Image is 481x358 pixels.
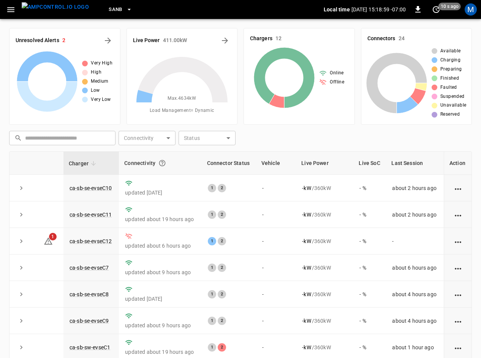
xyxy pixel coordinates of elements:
span: Very High [91,60,112,67]
span: 10 s ago [438,3,461,10]
p: updated [DATE] [125,189,195,196]
div: action cell options [453,184,463,192]
span: Available [440,47,461,55]
div: / 360 kW [302,264,347,272]
h6: 2 [62,36,65,45]
a: ca-sb-se-evseC8 [70,291,109,297]
p: - kW [302,211,311,218]
span: Very Low [91,96,111,104]
div: / 360 kW [302,237,347,245]
span: Suspended [440,93,465,100]
span: Preparing [440,66,462,73]
span: Offline [330,79,344,86]
th: Vehicle [256,152,296,175]
div: 1 [208,317,216,325]
div: 2 [218,184,226,192]
div: action cell options [453,237,463,245]
a: 1 [44,238,53,244]
td: - [386,228,444,254]
p: - kW [302,290,311,298]
a: ca-sb-se-evseC10 [70,185,112,191]
span: 1 [49,233,57,240]
div: Connectivity [124,156,196,170]
p: updated about 9 hours ago [125,268,195,276]
div: 2 [218,317,226,325]
button: All Alerts [102,35,114,47]
td: about 4 hours ago [386,308,444,334]
button: expand row [16,262,27,273]
h6: Unresolved Alerts [16,36,59,45]
p: updated [DATE] [125,295,195,303]
td: - [256,175,296,201]
div: / 360 kW [302,290,347,298]
span: Reserved [440,111,460,118]
td: - % [353,254,386,281]
p: updated about 19 hours ago [125,348,195,356]
p: - kW [302,264,311,272]
span: Low [91,87,100,94]
div: 2 [218,290,226,298]
p: - kW [302,237,311,245]
img: ampcontrol.io logo [22,2,89,12]
div: 1 [208,237,216,245]
h6: 24 [399,35,405,43]
div: / 360 kW [302,317,347,325]
span: Load Management = Dynamic [150,107,214,115]
div: 1 [208,343,216,352]
button: expand row [16,182,27,194]
h6: Connectors [367,35,396,43]
p: updated about 6 hours ago [125,242,195,250]
td: about 2 hours ago [386,175,444,201]
p: - kW [302,344,311,351]
div: / 360 kW [302,211,347,218]
button: SanB [106,2,135,17]
button: Energy Overview [219,35,231,47]
td: - [256,201,296,228]
div: 1 [208,290,216,298]
span: Finished [440,75,459,82]
div: 1 [208,184,216,192]
div: / 360 kW [302,184,347,192]
a: ca-sb-se-evseC11 [70,212,112,218]
span: High [91,69,101,76]
span: Unavailable [440,102,466,109]
h6: Chargers [250,35,272,43]
button: expand row [16,236,27,247]
span: Charging [440,57,460,64]
div: profile-icon [465,3,477,16]
button: Connection between the charger and our software. [155,156,169,170]
div: action cell options [453,290,463,298]
th: Live Power [296,152,353,175]
td: - % [353,201,386,228]
a: ca-sb-se-evseC12 [70,238,112,244]
p: updated about 9 hours ago [125,322,195,329]
p: [DATE] 15:18:59 -07:00 [351,6,406,13]
span: Faulted [440,84,457,91]
p: updated about 19 hours ago [125,215,195,223]
td: about 4 hours ago [386,281,444,308]
button: set refresh interval [430,3,442,16]
button: expand row [16,315,27,327]
div: 1 [208,210,216,219]
td: - % [353,228,386,254]
th: Connector Status [202,152,256,175]
td: - [256,308,296,334]
span: Max. 4634 kW [168,95,196,102]
a: ca-sb-se-evseC9 [70,318,109,324]
td: about 6 hours ago [386,254,444,281]
button: expand row [16,342,27,353]
td: - % [353,308,386,334]
div: action cell options [453,317,463,325]
p: - kW [302,317,311,325]
div: 2 [218,264,226,272]
td: about 2 hours ago [386,201,444,228]
div: 2 [218,237,226,245]
div: 2 [218,210,226,219]
div: 1 [208,264,216,272]
button: expand row [16,289,27,300]
div: action cell options [453,211,463,218]
td: - [256,228,296,254]
span: SanB [109,5,122,14]
div: action cell options [453,344,463,351]
span: Charger [69,159,98,168]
